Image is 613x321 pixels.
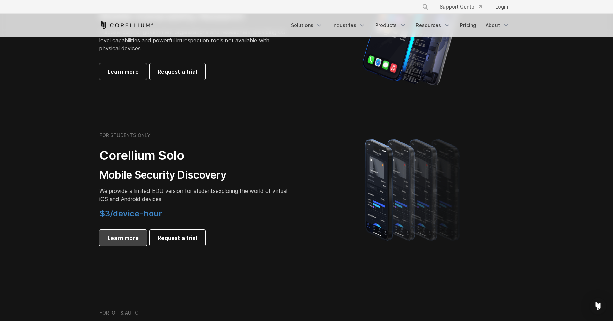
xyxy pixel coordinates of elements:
[99,230,147,246] a: Learn more
[328,19,370,31] a: Industries
[414,1,514,13] div: Navigation Menu
[150,230,205,246] a: Request a trial
[158,67,197,76] span: Request a trial
[590,298,606,314] div: Open Intercom Messenger
[108,234,139,242] span: Learn more
[287,19,327,31] a: Solutions
[150,63,205,80] a: Request a trial
[99,209,162,218] span: $3/device-hour
[99,28,290,52] p: Purpose-built for government organizations and researchers, providing OS-level capabilities and p...
[99,148,290,163] h2: Corellium Solo
[482,19,514,31] a: About
[158,234,197,242] span: Request a trial
[99,132,151,138] h6: FOR STUDENTS ONLY
[490,1,514,13] a: Login
[99,187,216,194] span: We provide a limited EDU version for students
[99,169,290,182] h3: Mobile Security Discovery
[108,67,139,76] span: Learn more
[99,187,290,203] p: exploring the world of virtual iOS and Android devices.
[99,63,147,80] a: Learn more
[287,19,514,31] div: Navigation Menu
[99,21,154,29] a: Corellium Home
[419,1,431,13] button: Search
[99,310,139,316] h6: FOR IOT & AUTO
[434,1,487,13] a: Support Center
[456,19,480,31] a: Pricing
[412,19,455,31] a: Resources
[351,129,476,249] img: A lineup of four iPhone models becoming more gradient and blurred
[371,19,410,31] a: Products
